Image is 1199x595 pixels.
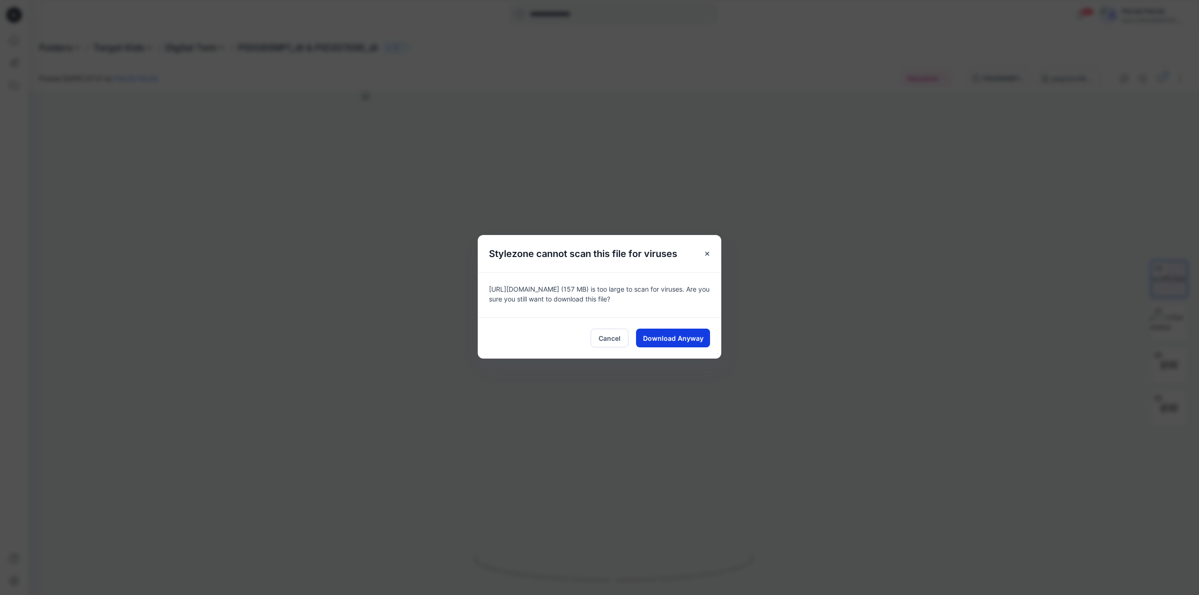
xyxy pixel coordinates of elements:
[643,333,703,343] span: Download Anyway
[636,329,710,347] button: Download Anyway
[478,272,721,317] div: [URL][DOMAIN_NAME] (157 MB) is too large to scan for viruses. Are you sure you still want to down...
[699,245,716,262] button: Close
[478,235,688,272] h5: Stylezone cannot scan this file for viruses
[599,333,621,343] span: Cancel
[591,329,629,347] button: Cancel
